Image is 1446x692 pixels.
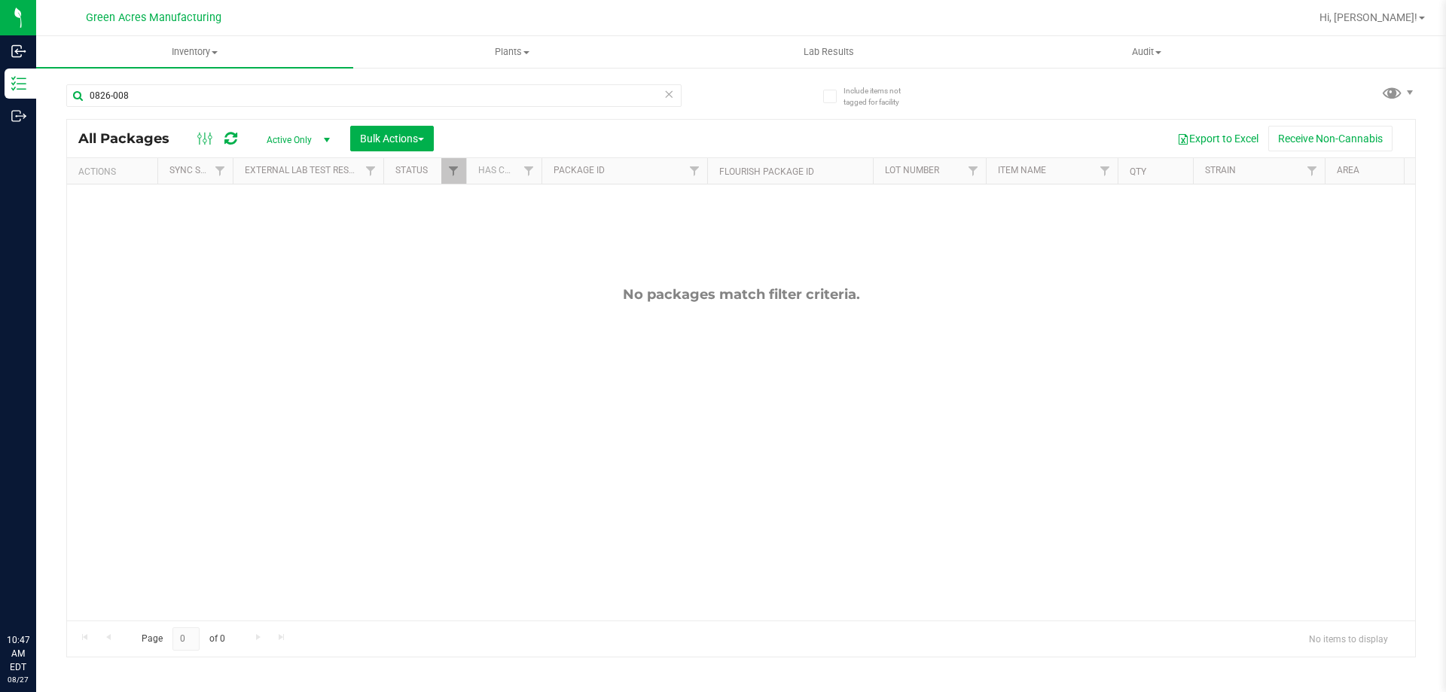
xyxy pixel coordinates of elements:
[517,158,541,184] a: Filter
[354,45,670,59] span: Plants
[36,36,353,68] a: Inventory
[885,165,939,175] a: Lot Number
[554,165,605,175] a: Package ID
[11,44,26,59] inline-svg: Inbound
[11,108,26,123] inline-svg: Outbound
[67,286,1415,303] div: No packages match filter criteria.
[169,165,227,175] a: Sync Status
[78,130,185,147] span: All Packages
[208,158,233,184] a: Filter
[350,126,434,151] button: Bulk Actions
[1167,126,1268,151] button: Export to Excel
[664,84,674,104] span: Clear
[466,158,541,184] th: Has COA
[719,166,814,177] a: Flourish Package ID
[682,158,707,184] a: Filter
[961,158,986,184] a: Filter
[358,158,383,184] a: Filter
[86,11,221,24] span: Green Acres Manufacturing
[1130,166,1146,177] a: Qty
[783,45,874,59] span: Lab Results
[1297,627,1400,650] span: No items to display
[395,165,428,175] a: Status
[353,36,670,68] a: Plants
[843,85,919,108] span: Include items not tagged for facility
[360,133,424,145] span: Bulk Actions
[670,36,987,68] a: Lab Results
[989,45,1304,59] span: Audit
[129,627,237,651] span: Page of 0
[441,158,466,184] a: Filter
[1205,165,1236,175] a: Strain
[1337,165,1359,175] a: Area
[1093,158,1118,184] a: Filter
[998,165,1046,175] a: Item Name
[1300,158,1325,184] a: Filter
[11,76,26,91] inline-svg: Inventory
[66,84,682,107] input: Search Package ID, Item Name, SKU, Lot or Part Number...
[1319,11,1417,23] span: Hi, [PERSON_NAME]!
[15,572,60,617] iframe: Resource center
[245,165,363,175] a: External Lab Test Result
[988,36,1305,68] a: Audit
[36,45,353,59] span: Inventory
[1268,126,1393,151] button: Receive Non-Cannabis
[7,674,29,685] p: 08/27
[78,166,151,177] div: Actions
[7,633,29,674] p: 10:47 AM EDT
